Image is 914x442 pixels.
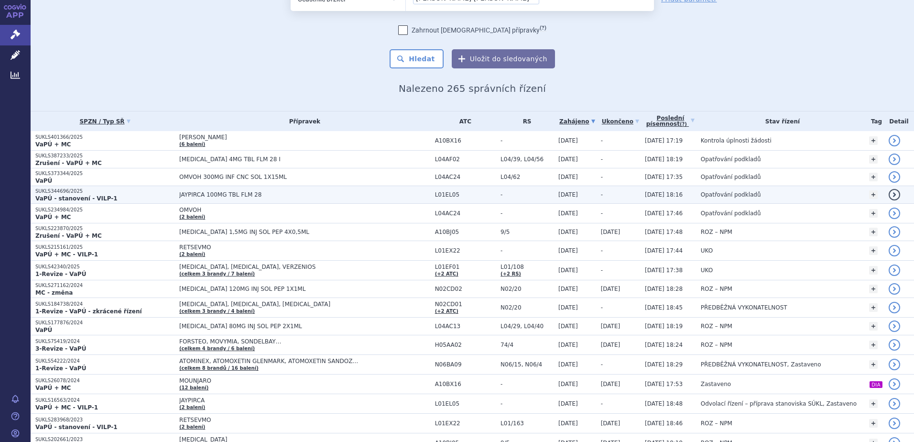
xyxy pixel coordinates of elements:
[889,189,900,200] a: detail
[601,381,620,387] span: [DATE]
[501,361,554,368] span: N06/15, N06/4
[558,191,578,198] span: [DATE]
[35,417,174,423] p: SUKLS283968/2023
[601,247,603,254] span: -
[869,399,878,408] a: +
[35,188,174,195] p: SUKLS344696/2025
[35,308,142,315] strong: 1-Revize - VaPÚ - zkrácené řízení
[35,264,174,270] p: SUKLS42340/2025
[889,302,900,313] a: detail
[701,156,761,163] span: Opatřování podkladů
[701,342,732,348] span: ROZ – NPM
[889,320,900,332] a: detail
[889,265,900,276] a: detail
[179,207,418,213] span: OMVOH
[601,400,603,407] span: -
[645,229,683,235] span: [DATE] 17:48
[435,342,496,348] span: H05AA02
[35,134,174,141] p: SUKLS401366/2025
[558,156,578,163] span: [DATE]
[179,191,418,198] span: JAYPIRCA 100MG TBL FLM 28
[501,286,554,292] span: N02/20
[179,358,418,365] span: ATOMINEX, ATOMOXETIN GLENMARK, ATOMOXETIN SANDOZ…
[435,174,496,180] span: L04AC24
[179,286,418,292] span: [MEDICAL_DATA] 120MG INJ SOL PEP 1X1ML
[35,358,174,365] p: SUKLS54222/2024
[889,135,900,146] a: detail
[558,381,578,387] span: [DATE]
[179,244,418,251] span: RETSEVMO
[645,323,683,330] span: [DATE] 18:19
[179,214,205,220] a: (2 balení)
[889,339,900,351] a: detail
[645,247,683,254] span: [DATE] 17:44
[869,173,878,181] a: +
[35,365,86,372] strong: 1-Revize - VaPÚ
[645,137,683,144] span: [DATE] 17:19
[398,25,546,35] label: Zahrnout [DEMOGRAPHIC_DATA] přípravky
[430,111,496,131] th: ATC
[35,282,174,289] p: SUKLS271162/2024
[701,286,732,292] span: ROZ – NPM
[869,155,878,164] a: +
[889,245,900,256] a: detail
[35,207,174,213] p: SUKLS234984/2025
[435,323,496,330] span: L04AC13
[501,342,554,348] span: 74/4
[35,232,102,239] strong: Zrušení - VaPÚ + MC
[435,247,496,254] span: L01EX22
[701,361,821,368] span: PŘEDBĚŽNÁ VYKONATELNOST, Zastaveno
[179,134,418,141] span: [PERSON_NAME]
[501,137,554,144] span: -
[645,420,683,427] span: [DATE] 18:46
[889,359,900,370] a: detail
[501,191,554,198] span: -
[601,361,603,368] span: -
[35,424,118,431] strong: VaPÚ - stanovení - VILP-1
[501,174,554,180] span: L04/62
[869,266,878,275] a: +
[601,210,603,217] span: -
[35,301,174,308] p: SUKLS184738/2024
[174,111,430,131] th: Přípravek
[35,338,174,345] p: SUKLS75419/2024
[601,323,620,330] span: [DATE]
[496,111,554,131] th: RS
[179,271,255,276] a: (celkem 3 brandy / 7 balení)
[35,170,174,177] p: SUKLS373344/2025
[869,303,878,312] a: +
[869,136,878,145] a: +
[179,301,418,308] span: [MEDICAL_DATA], [MEDICAL_DATA], [MEDICAL_DATA]
[399,83,546,94] span: Nalezeno 265 správních řízení
[869,322,878,331] a: +
[179,385,208,390] a: (12 balení)
[601,115,640,128] a: Ukončeno
[645,191,683,198] span: [DATE] 18:16
[864,111,884,131] th: Tag
[179,252,205,257] a: (2 balení)
[645,342,683,348] span: [DATE] 18:24
[435,137,496,144] span: A10BX16
[501,323,554,330] span: L04/29, L04/40
[501,156,554,163] span: L04/39, L04/56
[452,49,555,68] button: Uložit do sledovaných
[645,174,683,180] span: [DATE] 17:35
[701,191,761,198] span: Opatřování podkladů
[889,154,900,165] a: detail
[701,420,732,427] span: ROZ – NPM
[35,195,118,202] strong: VaPÚ - stanovení - VILP-1
[701,304,787,311] span: PŘEDBĚŽNÁ VYKONATELNOST
[889,208,900,219] a: detail
[558,210,578,217] span: [DATE]
[35,377,174,384] p: SUKLS26078/2024
[645,267,683,274] span: [DATE] 17:38
[701,381,731,387] span: Zastaveno
[435,229,496,235] span: A10BJ05
[501,271,521,276] a: (+2 RS)
[35,160,102,166] strong: Zrušení - VaPÚ + MC
[501,210,554,217] span: -
[701,400,857,407] span: Odvolací řízení – příprava stanoviska SÚKL, Zastaveno
[435,381,496,387] span: A10BX16
[179,264,418,270] span: [MEDICAL_DATA], [MEDICAL_DATA], VERZENIOS
[179,397,418,404] span: JAYPIRCA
